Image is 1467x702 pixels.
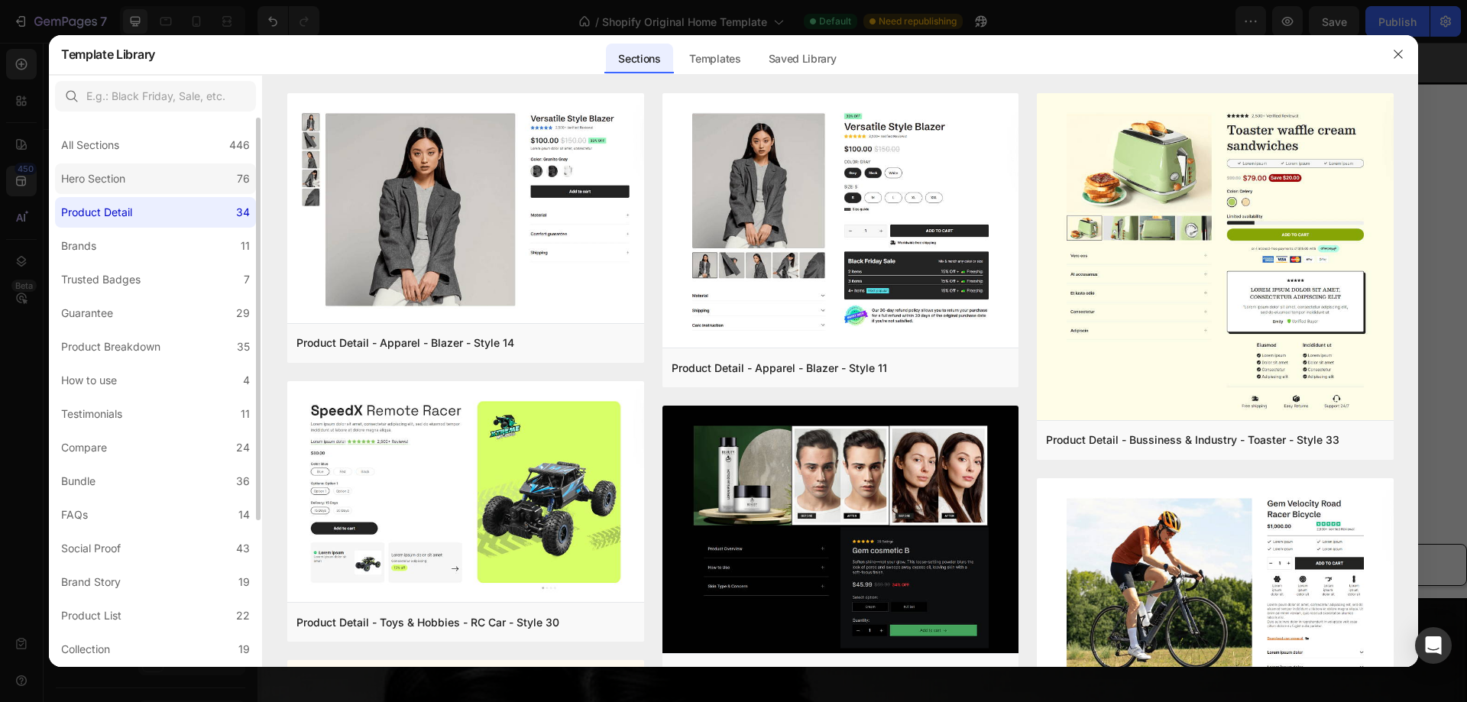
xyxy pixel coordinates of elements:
[672,359,887,377] div: Product Detail - Apparel - Blazer - Style 11
[453,11,669,27] p: with code “SUMMER22”
[677,44,753,74] div: Templates
[1037,93,1394,425] img: pd33.png
[61,472,96,490] div: Bundle
[61,573,121,591] div: Brand Story
[296,613,559,632] div: Product Detail - Toys & Hobbies - RC Car - Style 30
[809,192,870,253] img: Alt Image
[236,304,250,322] div: 29
[238,640,250,658] div: 19
[1415,627,1452,664] div: Open Intercom Messenger
[343,11,430,27] p: [DATE] Sale
[55,81,256,112] input: E.g.: Black Friday, Sale, etc.
[461,273,592,292] p: WATCHES
[778,9,798,31] div: 36
[1046,431,1339,449] div: Product Detail - Bussiness & Industry - Toaster - Style 33
[238,573,250,591] div: 19
[183,192,244,253] img: Alt Image
[653,192,714,253] img: Alt Image
[496,192,557,253] img: Alt Image
[305,273,436,292] p: HANDBAGS
[61,304,113,322] div: Guarantee
[244,270,250,289] div: 7
[237,170,250,188] div: 76
[662,406,1019,656] img: pr12.png
[61,237,96,255] div: Brands
[243,371,250,390] div: 4
[287,93,644,326] img: pd19.png
[147,128,1064,170] h2: WOMEN'S PERFUMES
[61,539,121,558] div: Social Proof
[738,9,758,31] div: 01
[817,9,837,31] div: 34
[296,334,514,352] div: Product Detail - Apparel - Blazer - Style 14
[236,472,250,490] div: 36
[229,136,250,154] div: 446
[61,338,160,356] div: Product Breakdown
[889,12,938,27] div: Shop Now
[236,203,250,222] div: 34
[61,607,121,625] div: Product List
[699,9,719,31] div: 00
[453,12,529,25] span: Get 30% OFF
[662,93,1019,351] img: pd16.png
[61,506,88,524] div: FAQs
[571,515,639,528] strong: SHOP NOW
[756,44,849,74] div: Saved Library
[236,607,250,625] div: 22
[166,106,208,120] div: Heading
[339,192,400,253] img: Alt Image
[61,371,117,390] div: How to use
[61,34,155,74] h2: Template Library
[61,136,119,154] div: All Sections
[552,502,657,542] button: <p><strong>SHOP NOW</strong></p><p>&nbsp;</p>
[238,506,250,524] div: 14
[491,469,718,482] strong: Discover the latest in men's fragrances
[775,273,905,292] p: CLOTHING
[61,203,132,222] div: Product Detail
[237,338,250,356] div: 35
[61,170,125,188] div: Hero Section
[236,438,250,457] div: 24
[61,438,107,457] div: Compare
[61,270,141,289] div: Trusted Badges
[871,9,957,31] button: Shop Now
[966,192,1027,253] img: Alt Image
[672,664,950,682] div: Product Detail - Beauty & Fitness - Cosmetic - Style 17
[452,394,758,434] strong: MENS PERFUMES
[61,640,110,658] div: Collection
[241,237,250,255] div: 11
[241,405,250,423] div: 11
[61,405,122,423] div: Testimonials
[931,273,1062,292] p: SUNGLASSES
[236,539,250,558] div: 43
[606,44,672,74] div: Sections
[287,381,644,606] img: pd30.png
[618,273,749,292] p: SHOES
[148,273,279,292] p: PERFUME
